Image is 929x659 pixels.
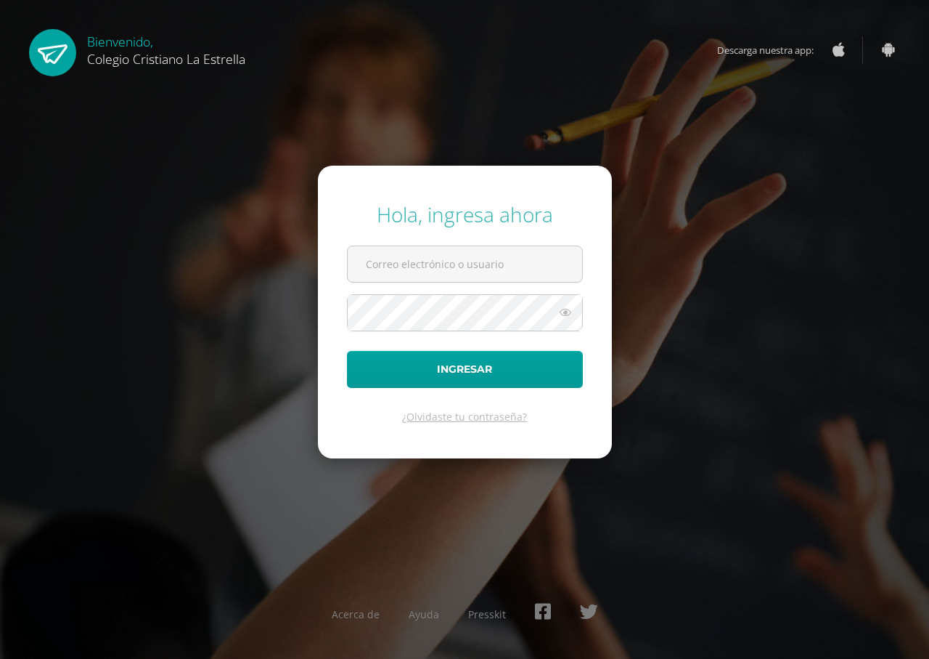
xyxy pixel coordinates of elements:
[347,201,583,228] div: Hola, ingresa ahora
[468,607,506,621] a: Presskit
[348,246,582,282] input: Correo electrónico o usuario
[717,36,828,64] span: Descarga nuestra app:
[409,607,439,621] a: Ayuda
[347,351,583,388] button: Ingresar
[402,410,527,424] a: ¿Olvidaste tu contraseña?
[87,50,245,68] span: Colegio Cristiano La Estrella
[87,29,245,68] div: Bienvenido,
[332,607,380,621] a: Acerca de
